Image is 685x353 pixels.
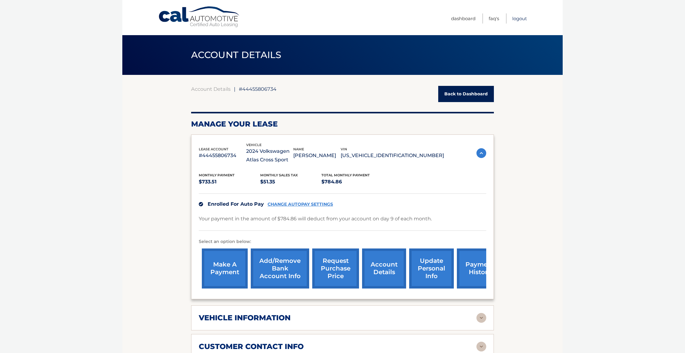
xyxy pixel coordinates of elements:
[191,49,282,61] span: ACCOUNT DETAILS
[268,202,333,207] a: CHANGE AUTOPAY SETTINGS
[199,151,246,160] p: #44455806734
[489,13,499,24] a: FAQ's
[199,342,304,351] h2: customer contact info
[199,147,228,151] span: lease account
[199,178,260,186] p: $733.51
[451,13,476,24] a: Dashboard
[409,248,454,289] a: update personal info
[312,248,359,289] a: request purchase price
[251,248,309,289] a: Add/Remove bank account info
[191,120,494,129] h2: Manage Your Lease
[293,151,341,160] p: [PERSON_NAME]
[202,248,248,289] a: make a payment
[512,13,527,24] a: Logout
[293,147,304,151] span: name
[457,248,503,289] a: payment history
[321,178,383,186] p: $784.86
[362,248,406,289] a: account details
[246,143,261,147] span: vehicle
[199,202,203,206] img: check.svg
[476,342,486,351] img: accordion-rest.svg
[234,86,235,92] span: |
[321,173,370,177] span: Total Monthly Payment
[476,313,486,323] img: accordion-rest.svg
[191,86,231,92] a: Account Details
[199,238,486,245] p: Select an option below:
[158,6,241,28] a: Cal Automotive
[260,178,322,186] p: $51.35
[199,313,291,322] h2: vehicle information
[438,86,494,102] a: Back to Dashboard
[239,86,276,92] span: #44455806734
[260,173,298,177] span: Monthly sales Tax
[476,148,486,158] img: accordion-active.svg
[341,151,444,160] p: [US_VEHICLE_IDENTIFICATION_NUMBER]
[246,147,294,164] p: 2024 Volkswagen Atlas Cross Sport
[208,201,264,207] span: Enrolled For Auto Pay
[199,215,432,223] p: Your payment in the amount of $784.86 will deduct from your account on day 9 of each month.
[199,173,235,177] span: Monthly Payment
[341,147,347,151] span: vin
